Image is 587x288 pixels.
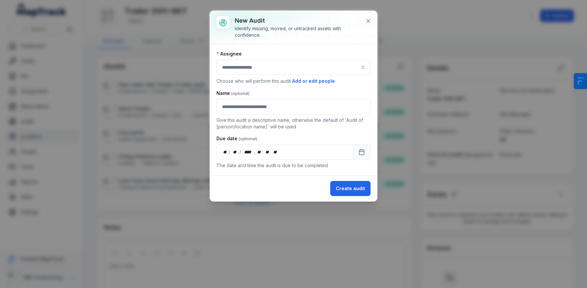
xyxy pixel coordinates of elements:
div: , [254,149,256,155]
div: Identify missing, moved, or untracked assets with confidence. [235,25,360,38]
div: am/pm, [272,149,279,155]
div: minute, [264,149,271,155]
div: day, [222,149,229,155]
h3: New audit [235,16,360,25]
input: audit-add:assignee_id-label [216,60,371,75]
p: The date and time the audit is due to be completed [216,162,371,169]
div: year, [242,149,254,155]
button: Calendar [353,144,371,160]
label: Due date [216,135,257,142]
div: month, [231,149,240,155]
div: hour, [256,149,263,155]
label: Assignee [216,51,242,57]
button: Add or edit people [292,78,335,85]
div: : [262,149,264,155]
div: / [239,149,242,155]
p: Choose who will perform this audit. [216,78,371,85]
button: Create audit [330,181,371,196]
label: Name [216,90,250,97]
p: Give this audit a descriptive name, otherwise the default of 'Audit of [person/location name]' wi... [216,117,371,130]
div: / [229,149,231,155]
